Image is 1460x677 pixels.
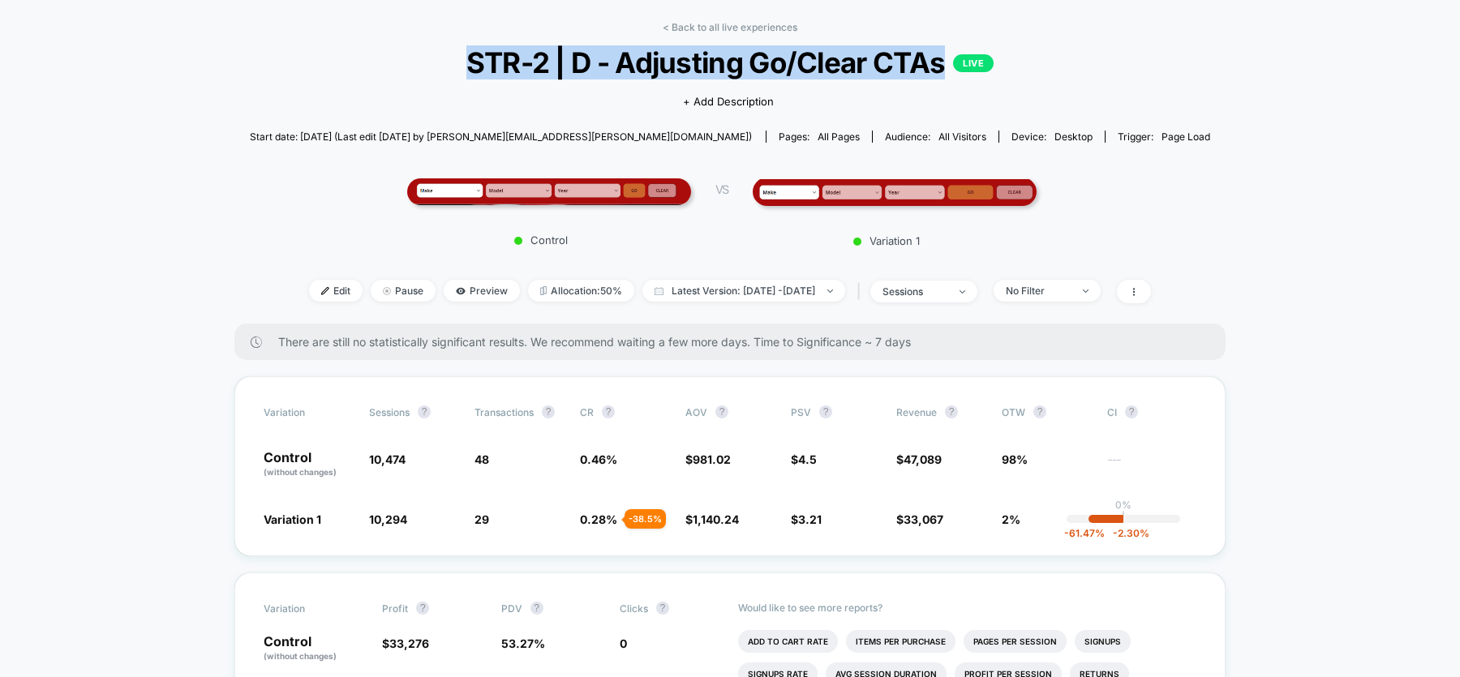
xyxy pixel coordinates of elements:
span: (without changes) [264,467,337,477]
span: Sessions [369,406,410,418]
img: Variation 1 main [753,178,1037,207]
button: ? [416,602,429,615]
span: Variation [264,405,353,418]
span: PDV [501,602,522,615]
p: 0% [1115,499,1131,511]
span: All Visitors [938,131,986,143]
span: + Add Description [683,94,774,110]
span: $ [791,452,817,466]
span: 48 [474,452,489,466]
span: CR [580,406,594,418]
span: Profit [382,602,408,615]
img: end [1083,289,1089,293]
button: ? [656,602,669,615]
span: 10,294 [369,512,407,526]
span: 1,140.24 [693,512,739,526]
button: ? [819,405,832,418]
button: ? [1125,405,1138,418]
button: ? [1033,405,1046,418]
span: $ [685,512,739,526]
img: end [960,290,965,294]
button: ? [602,405,615,418]
span: AOV [685,406,707,418]
span: all pages [818,131,860,143]
span: PSV [791,406,811,418]
span: Pause [371,280,436,302]
span: --- [1107,455,1196,478]
button: ? [530,602,543,615]
span: Revenue [896,406,937,418]
div: Audience: [885,131,986,143]
div: Pages: [779,131,860,143]
p: Control [399,234,683,246]
span: 33,276 [389,636,429,650]
p: LIVE [953,54,994,72]
div: - 38.5 % [625,509,666,529]
span: Start date: [DATE] (Last edit [DATE] by [PERSON_NAME][EMAIL_ADDRESS][PERSON_NAME][DOMAIN_NAME]) [250,131,752,143]
span: Device: [998,131,1105,143]
div: sessions [882,285,947,298]
span: $ [791,512,822,526]
span: 3.21 [798,512,822,526]
span: There are still no statistically significant results. We recommend waiting a few more days . Time... [278,335,1193,349]
li: Add To Cart Rate [738,630,838,653]
img: end [827,289,833,293]
img: calendar [655,287,663,295]
li: Signups [1075,630,1131,653]
p: Control [264,451,353,478]
p: Control [264,635,366,662]
span: CI [1107,405,1196,418]
p: | [1122,511,1125,523]
div: No Filter [1006,285,1071,297]
span: 29 [474,512,489,526]
li: Items Per Purchase [846,630,955,653]
img: rebalance [540,286,547,295]
span: 2% [1002,512,1020,526]
div: Trigger: [1118,131,1210,143]
span: 10,474 [369,452,406,466]
span: 98% [1002,452,1028,466]
span: Edit [309,280,363,302]
span: 0.46 % [580,452,617,466]
span: Allocation: 50% [528,280,634,302]
span: Preview [444,280,520,302]
p: Variation 1 [745,234,1028,247]
span: 33,067 [904,512,943,526]
span: (without changes) [264,651,337,661]
img: edit [321,287,329,295]
span: Variation [264,602,353,615]
span: 981.02 [693,452,731,466]
li: Pages Per Session [964,630,1067,653]
span: VS [715,182,728,196]
span: desktop [1054,131,1093,143]
button: ? [715,405,728,418]
span: STR-2 | D - Adjusting Go/Clear CTAs [298,45,1162,79]
span: -61.47 % [1064,527,1105,539]
p: Would like to see more reports? [738,602,1196,614]
span: OTW [1002,405,1091,418]
span: 0.28 % [580,512,617,526]
span: -2.30 % [1105,527,1149,539]
span: Variation 1 [264,512,321,526]
span: $ [896,452,942,466]
span: $ [382,636,429,650]
button: ? [945,405,958,418]
span: 47,089 [904,452,942,466]
button: ? [418,405,431,418]
span: 0 [620,636,627,650]
span: | [853,280,870,303]
button: ? [542,405,555,418]
span: $ [896,512,943,526]
span: 4.5 [798,452,817,466]
span: Transactions [474,406,534,418]
img: end [383,287,391,295]
span: $ [685,452,731,466]
a: < Back to all live experiences [663,21,797,33]
span: 53.27 % [501,636,545,650]
span: Clicks [620,602,648,615]
span: Page Load [1162,131,1210,143]
img: Control main [407,178,691,205]
span: Latest Version: [DATE] - [DATE] [642,280,845,302]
